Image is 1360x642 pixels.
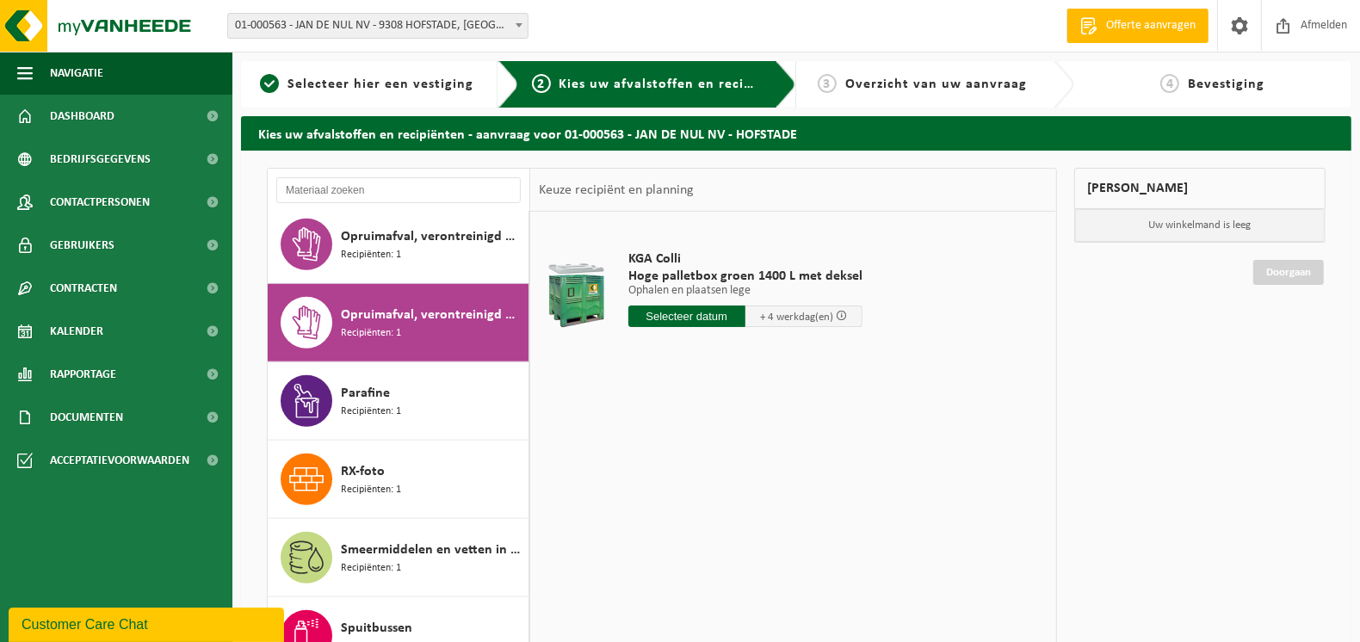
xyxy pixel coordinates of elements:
[241,116,1351,150] h2: Kies uw afvalstoffen en recipiënten - aanvraag voor 01-000563 - JAN DE NUL NV - HOFSTADE
[341,540,524,560] span: Smeermiddelen en vetten in 200lt-vat
[341,482,401,498] span: Recipiënten: 1
[628,268,862,285] span: Hoge palletbox groen 1400 L met deksel
[628,285,862,297] p: Ophalen en plaatsen lege
[760,312,833,323] span: + 4 werkdag(en)
[50,267,117,310] span: Contracten
[50,138,151,181] span: Bedrijfsgegevens
[341,404,401,420] span: Recipiënten: 1
[9,604,287,642] iframe: chat widget
[268,206,529,284] button: Opruimafval, verontreinigd met diverse gevaarlijke afvalstoffen Recipiënten: 1
[845,77,1027,91] span: Overzicht van uw aanvraag
[1074,168,1326,209] div: [PERSON_NAME]
[341,325,401,342] span: Recipiënten: 1
[50,310,103,353] span: Kalender
[227,13,529,39] span: 01-000563 - JAN DE NUL NV - 9308 HOFSTADE, TRAGEL 60
[532,74,551,93] span: 2
[287,77,473,91] span: Selecteer hier een vestiging
[341,226,524,247] span: Opruimafval, verontreinigd met diverse gevaarlijke afvalstoffen
[341,383,390,404] span: Parafine
[1160,74,1179,93] span: 4
[559,77,796,91] span: Kies uw afvalstoffen en recipiënten
[1066,9,1209,43] a: Offerte aanvragen
[530,169,702,212] div: Keuze recipiënt en planning
[1188,77,1264,91] span: Bevestiging
[50,353,116,396] span: Rapportage
[50,224,114,267] span: Gebruikers
[50,95,114,138] span: Dashboard
[628,306,745,327] input: Selecteer datum
[276,177,521,203] input: Materiaal zoeken
[341,560,401,577] span: Recipiënten: 1
[1075,209,1326,242] p: Uw winkelmand is leeg
[268,362,529,441] button: Parafine Recipiënten: 1
[341,247,401,263] span: Recipiënten: 1
[818,74,837,93] span: 3
[50,439,189,482] span: Acceptatievoorwaarden
[268,284,529,362] button: Opruimafval, verontreinigd met olie Recipiënten: 1
[341,618,412,639] span: Spuitbussen
[341,461,385,482] span: RX-foto
[268,441,529,519] button: RX-foto Recipiënten: 1
[260,74,279,93] span: 1
[50,52,103,95] span: Navigatie
[250,74,485,95] a: 1Selecteer hier een vestiging
[50,181,150,224] span: Contactpersonen
[268,519,529,597] button: Smeermiddelen en vetten in 200lt-vat Recipiënten: 1
[1253,260,1324,285] a: Doorgaan
[50,396,123,439] span: Documenten
[341,305,524,325] span: Opruimafval, verontreinigd met olie
[628,250,862,268] span: KGA Colli
[1102,17,1200,34] span: Offerte aanvragen
[228,14,528,38] span: 01-000563 - JAN DE NUL NV - 9308 HOFSTADE, TRAGEL 60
